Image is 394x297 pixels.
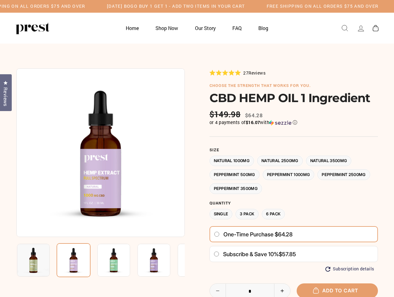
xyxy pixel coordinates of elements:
span: 27 [243,70,248,76]
input: Subscribe & save 10%$57.85 [214,252,219,256]
input: One-time purchase $64.28 [214,232,220,237]
div: 27Reviews [210,69,265,76]
h5: Free Shipping on all orders $75 and over [267,4,379,9]
img: CBD HEMP OIL 1 Ingredient [138,244,170,277]
span: Subscribe & save 10% [223,251,279,257]
button: Subscription details [325,266,374,272]
a: Blog [251,22,276,34]
label: Peppermint 1000MG [263,169,315,180]
div: or 4 payments of$16.07withSezzle Click to learn more about Sezzle [210,119,378,126]
label: 6 Pack [262,209,285,220]
img: PREST ORGANICS [15,22,49,34]
h5: [DATE] BOGO BUY 1 GET 1 - ADD TWO ITEMS IN YOUR CART [107,4,245,9]
img: CBD HEMP OIL 1 Ingredient [17,244,50,277]
img: CBD HEMP OIL 1 Ingredient [97,244,130,277]
span: Reviews [2,87,10,106]
label: Single [210,209,233,220]
label: Size [210,148,378,153]
div: or 4 payments of with [210,119,378,126]
label: Quantity [210,201,378,206]
h6: choose the strength that works for you. [210,83,378,88]
span: Reviews [248,70,265,76]
label: Natural 2500MG [257,156,303,166]
ul: Primary [118,22,276,34]
a: Shop Now [148,22,186,34]
img: CBD HEMP OIL 1 Ingredient [16,68,185,237]
h1: CBD HEMP OIL 1 Ingredient [210,91,378,105]
span: Subscription details [333,266,374,272]
span: Add to cart [316,287,358,294]
a: Home [118,22,146,34]
span: $16.07 [246,119,260,125]
a: Our Story [187,22,223,34]
img: CBD HEMP OIL 1 Ingredient [178,244,210,277]
label: Natural 3500MG [306,156,352,166]
label: Peppermint 3500MG [210,183,262,194]
a: FAQ [225,22,249,34]
span: $57.85 [279,251,296,257]
label: 3 Pack [235,209,259,220]
label: Peppermint 2500MG [317,169,370,180]
span: $149.98 [210,110,242,119]
label: Natural 1000MG [210,156,254,166]
img: Sezzle [269,120,291,126]
img: CBD HEMP OIL 1 Ingredient [57,243,91,277]
span: One-time purchase $64.28 [223,231,293,238]
span: $64.28 [245,112,263,119]
label: Peppermint 500MG [210,169,260,180]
